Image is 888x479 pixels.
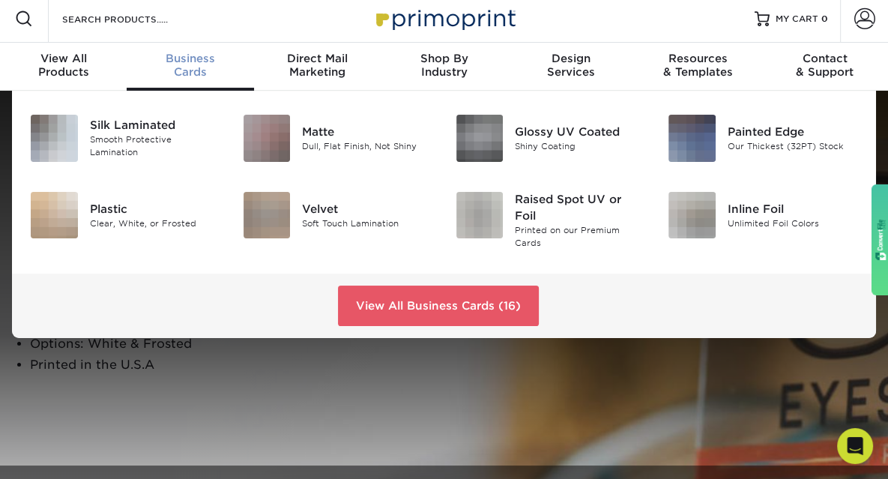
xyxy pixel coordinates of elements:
[127,52,253,65] span: Business
[243,186,433,245] a: Velvet Business Cards Velvet Soft Touch Lamination
[761,43,888,91] a: Contact& Support
[668,186,858,245] a: Inline Foil Business Cards Inline Foil Unlimited Foil Colors
[668,109,858,168] a: Painted Edge Business Cards Painted Edge Our Thickest (32PT) Stock
[507,52,634,65] span: Design
[515,192,645,225] div: Raised Spot UV or Foil
[254,52,381,65] span: Direct Mail
[634,43,761,91] a: Resources& Templates
[30,186,220,245] a: Plastic Business Cards Plastic Clear, White, or Frosted
[302,124,432,140] div: Matte
[668,192,716,239] img: Inline Foil Business Cards
[515,140,645,153] div: Shiny Coating
[302,201,432,217] div: Velvet
[515,225,645,250] div: Printed on our Premium Cards
[507,52,634,79] div: Services
[90,217,220,230] div: Clear, White, or Frosted
[127,52,253,79] div: Cards
[302,217,432,230] div: Soft Touch Lamination
[254,43,381,91] a: Direct MailMarketing
[302,140,432,153] div: Dull, Flat Finish, Not Shiny
[254,52,381,79] div: Marketing
[61,10,207,28] input: SEARCH PRODUCTS.....
[668,115,716,162] img: Painted Edge Business Cards
[381,43,507,91] a: Shop ByIndustry
[634,52,761,79] div: & Templates
[776,13,818,25] span: MY CART
[456,192,504,239] img: Raised Spot UV or Foil Business Cards
[30,109,220,168] a: Silk Laminated Business Cards Silk Laminated Smooth Protective Lamination
[728,217,858,230] div: Unlimited Foil Colors
[244,192,291,239] img: Velvet Business Cards
[338,286,539,326] a: View All Business Cards (16)
[507,43,634,91] a: DesignServices
[761,52,888,65] span: Contact
[90,201,220,217] div: Plastic
[90,118,220,134] div: Silk Laminated
[515,124,645,140] div: Glossy UV Coated
[456,115,504,162] img: Glossy UV Coated Business Cards
[244,115,291,162] img: Matte Business Cards
[90,134,220,159] div: Smooth Protective Lamination
[728,201,858,217] div: Inline Foil
[31,192,78,239] img: Plastic Business Cards
[875,219,887,260] img: gdzwAHDJa65OwAAAABJRU5ErkJggg==
[837,428,873,464] div: Open Intercom Messenger
[634,52,761,65] span: Resources
[127,43,253,91] a: BusinessCards
[728,124,858,140] div: Painted Edge
[456,109,646,168] a: Glossy UV Coated Business Cards Glossy UV Coated Shiny Coating
[369,2,519,34] img: Primoprint
[381,52,507,79] div: Industry
[381,52,507,65] span: Shop By
[31,115,78,162] img: Silk Laminated Business Cards
[243,109,433,168] a: Matte Business Cards Matte Dull, Flat Finish, Not Shiny
[821,13,828,24] span: 0
[728,140,858,153] div: Our Thickest (32PT) Stock
[456,186,646,256] a: Raised Spot UV or Foil Business Cards Raised Spot UV or Foil Printed on our Premium Cards
[761,52,888,79] div: & Support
